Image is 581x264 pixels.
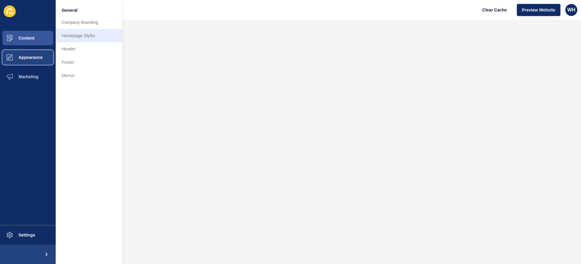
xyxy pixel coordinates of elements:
span: Clear Cache [482,7,507,13]
button: Clear Cache [477,4,512,16]
a: Header [56,42,122,56]
span: WH [567,7,576,13]
a: Menus [56,69,122,82]
a: Company Branding [56,16,122,29]
a: Footer [56,56,122,69]
span: Preview Website [522,7,555,13]
a: Homepage Styles [56,29,122,42]
span: General [62,7,77,13]
button: Preview Website [517,4,560,16]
